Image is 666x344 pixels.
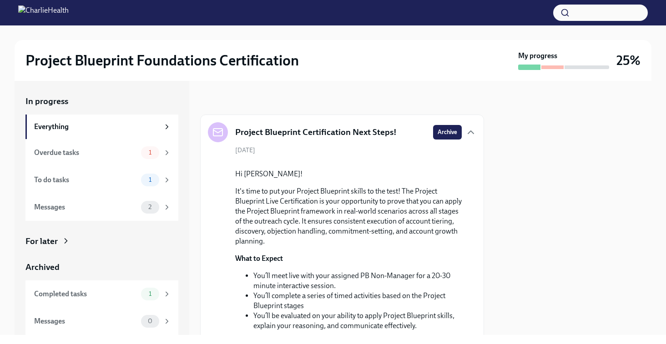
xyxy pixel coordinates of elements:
li: You’ll meet live with your assigned PB Non-Manager for a 20-30 minute interactive session. [253,271,462,291]
strong: My progress [518,51,557,61]
h3: 25% [616,52,641,69]
div: For later [25,235,58,247]
button: Archive [433,125,462,140]
p: It's time to put your Project Blueprint skills to the test! The Project Blueprint Live Certificat... [235,186,462,246]
li: You’ll complete a series of timed activities based on the Project Blueprint stages [253,291,462,311]
div: Completed tasks [34,289,137,299]
h2: Project Blueprint Foundations Certification [25,51,299,70]
a: To do tasks1 [25,166,178,194]
strong: What to Expect [235,254,283,263]
span: 1 [143,290,157,297]
a: Completed tasks1 [25,280,178,308]
a: For later [25,235,178,247]
h5: Project Blueprint Certification Next Steps! [235,126,397,138]
a: Overdue tasks1 [25,139,178,166]
img: CharlieHealth [18,5,69,20]
div: Everything [34,122,159,132]
div: Messages [34,316,137,326]
a: In progress [25,95,178,107]
a: Everything [25,115,178,139]
div: Messages [34,202,137,212]
a: Messages0 [25,308,178,335]
span: 1 [143,176,157,183]
span: [DATE] [235,146,255,155]
div: In progress [200,95,243,107]
p: Hi [PERSON_NAME]! [235,169,462,179]
span: 0 [142,318,158,324]
a: Messages2 [25,194,178,221]
div: To do tasks [34,175,137,185]
li: You’ll be evaluated on your ability to apply Project Blueprint skills, explain your reasoning, an... [253,311,462,331]
span: Archive [438,128,457,137]
span: 1 [143,149,157,156]
span: 2 [143,204,157,210]
div: Overdue tasks [34,148,137,158]
a: Archived [25,261,178,273]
